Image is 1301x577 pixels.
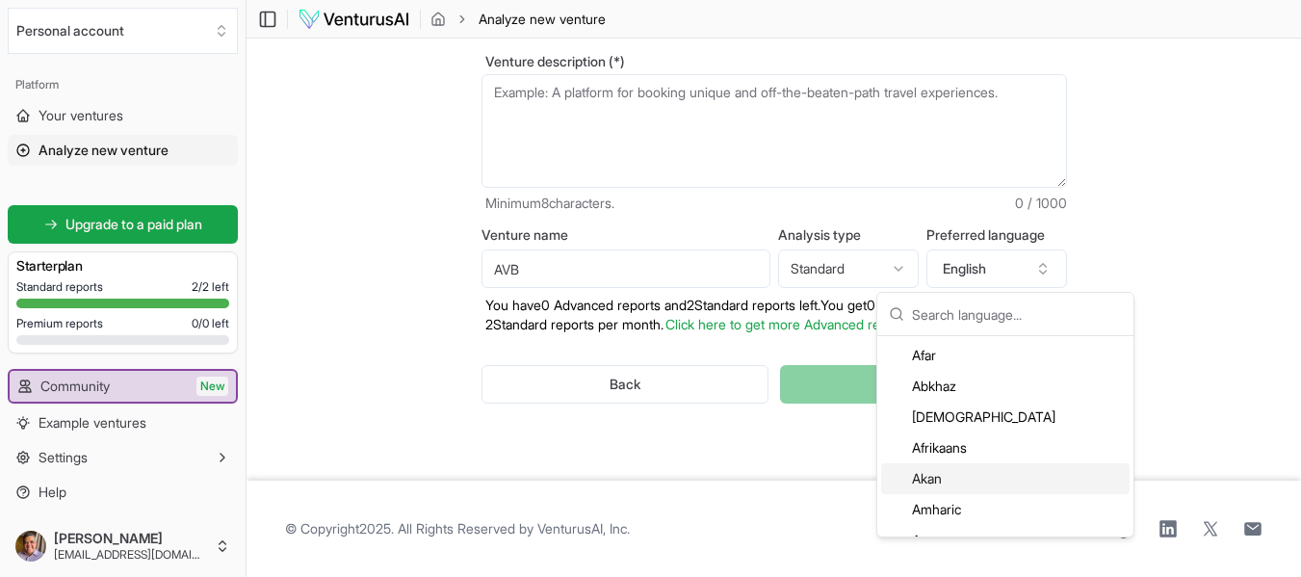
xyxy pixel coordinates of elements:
span: [EMAIL_ADDRESS][DOMAIN_NAME] [54,547,207,563]
a: Example ventures [8,407,238,438]
label: Venture name [481,228,770,242]
label: Venture description (*) [481,55,1067,68]
span: 0 / 0 left [192,316,229,331]
p: You have 0 Advanced reports and 2 Standard reports left. Y ou get 0 Advanced reports and 2 Standa... [481,296,1067,334]
label: Analysis type [778,228,919,242]
span: Your ventures [39,106,123,125]
span: Help [39,483,66,502]
a: Upgrade to a paid plan [8,205,238,244]
button: Back [481,365,769,404]
img: ACg8ocIP-MraNYBF5sekJc0F9koCnPetG06Hk9D7DFBdN9wd3HnP_lR1=s96-c [15,531,46,562]
button: Settings [8,442,238,473]
div: [DEMOGRAPHIC_DATA] [881,402,1130,433]
img: logo [298,8,410,31]
a: VenturusAI, Inc [537,520,627,537]
input: Search language... [912,293,1122,335]
span: New [196,377,228,396]
input: Optional venture name [481,249,770,288]
span: Upgrade to a paid plan [65,215,202,234]
div: Amharic [881,494,1130,525]
div: Aragonese [881,525,1130,556]
span: [PERSON_NAME] [54,530,207,547]
div: Afrikaans [881,433,1130,463]
nav: breadcrumb [430,10,606,29]
a: Your ventures [8,100,238,131]
span: 0 / 1000 [1015,194,1067,213]
span: Analyze new venture [479,10,606,29]
a: Help [8,477,238,508]
a: CommunityNew [10,371,236,402]
div: Platform [8,69,238,100]
span: 2 / 2 left [192,279,229,295]
span: Example ventures [39,413,146,433]
h3: Starter plan [16,256,229,275]
button: Select an organization [8,8,238,54]
span: Minimum 8 characters. [485,194,614,213]
button: [PERSON_NAME][EMAIL_ADDRESS][DOMAIN_NAME] [8,523,238,569]
div: Afar [881,340,1130,371]
span: Settings [39,448,88,467]
label: Preferred language [926,228,1067,242]
span: Premium reports [16,316,103,331]
div: Abkhaz [881,371,1130,402]
span: © Copyright 2025 . All Rights Reserved by . [285,519,630,538]
a: Click here to get more Advanced reports. [665,316,914,332]
button: English [926,249,1067,288]
span: Community [40,377,110,396]
a: Analyze new venture [8,135,238,166]
span: Analyze new venture [39,141,169,160]
div: Akan [881,463,1130,494]
span: Standard reports [16,279,103,295]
